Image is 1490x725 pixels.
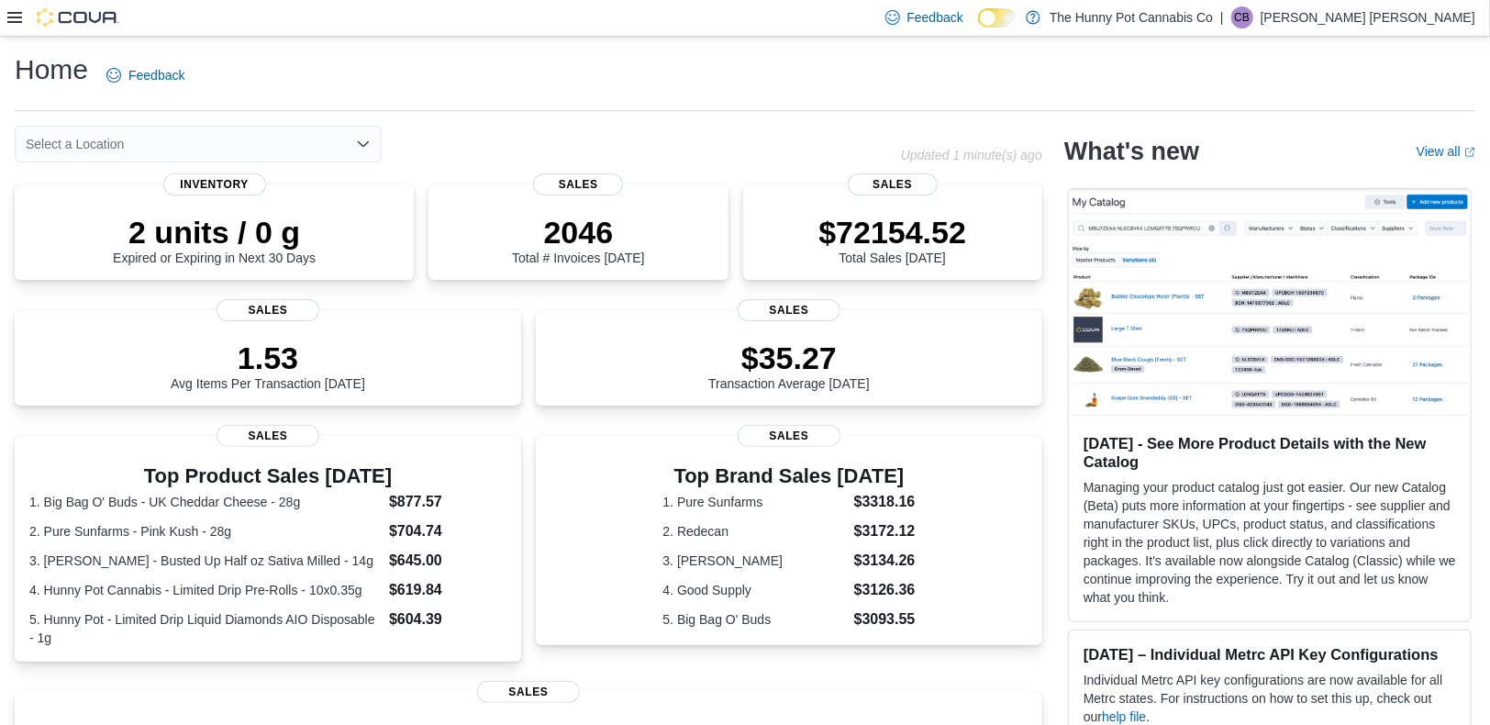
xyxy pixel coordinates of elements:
[1234,6,1250,28] span: CB
[389,579,506,601] dd: $619.84
[29,610,382,647] dt: 5. Hunny Pot - Limited Drip Liquid Diamonds AIO Disposable - 1g
[738,299,840,321] span: Sales
[663,610,847,629] dt: 5. Big Bag O' Buds
[113,214,316,251] p: 2 units / 0 g
[29,581,382,599] dt: 4. Hunny Pot Cannabis - Limited Drip Pre-Rolls - 10x0.35g
[1464,147,1475,158] svg: External link
[663,581,847,599] dt: 4. Good Supply
[163,173,266,195] span: Inventory
[512,214,644,265] div: Total # Invoices [DATE]
[37,8,119,27] img: Cova
[29,493,382,511] dt: 1. Big Bag O' Buds - UK Cheddar Cheese - 28g
[854,491,916,513] dd: $3318.16
[389,608,506,630] dd: $604.39
[29,465,506,487] h3: Top Product Sales [DATE]
[818,214,966,251] p: $72154.52
[356,137,371,151] button: Open list of options
[389,520,506,542] dd: $704.74
[854,550,916,572] dd: $3134.26
[171,340,365,376] p: 1.53
[217,425,319,447] span: Sales
[738,425,840,447] span: Sales
[1084,478,1456,607] p: Managing your product catalog just got easier. Our new Catalog (Beta) puts more information at yo...
[848,173,938,195] span: Sales
[1231,6,1253,28] div: Cameron Brown
[978,8,1017,28] input: Dark Mode
[29,522,382,541] dt: 2. Pure Sunfarms - Pink Kush - 28g
[512,214,644,251] p: 2046
[901,148,1042,162] p: Updated 1 minute(s) ago
[389,491,506,513] dd: $877.57
[99,57,192,94] a: Feedback
[663,552,847,570] dt: 3. [PERSON_NAME]
[29,552,382,570] dt: 3. [PERSON_NAME] - Busted Up Half oz Sativa Milled - 14g
[217,299,319,321] span: Sales
[1084,434,1456,471] h3: [DATE] - See More Product Details with the New Catalog
[708,340,870,391] div: Transaction Average [DATE]
[15,51,88,88] h1: Home
[854,520,916,542] dd: $3172.12
[1064,137,1199,166] h2: What's new
[854,608,916,630] dd: $3093.55
[907,8,963,27] span: Feedback
[663,493,847,511] dt: 1. Pure Sunfarms
[113,214,316,265] div: Expired or Expiring in Next 30 Days
[818,214,966,265] div: Total Sales [DATE]
[533,173,623,195] span: Sales
[663,465,916,487] h3: Top Brand Sales [DATE]
[1417,144,1475,159] a: View allExternal link
[1102,709,1146,724] a: help file
[1084,645,1456,664] h3: [DATE] – Individual Metrc API Key Configurations
[477,681,580,703] span: Sales
[171,340,365,391] div: Avg Items Per Transaction [DATE]
[1050,6,1213,28] p: The Hunny Pot Cannabis Co
[128,66,184,84] span: Feedback
[708,340,870,376] p: $35.27
[854,579,916,601] dd: $3126.36
[1220,6,1224,28] p: |
[389,550,506,572] dd: $645.00
[1261,6,1475,28] p: [PERSON_NAME] [PERSON_NAME]
[663,522,847,541] dt: 2. Redecan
